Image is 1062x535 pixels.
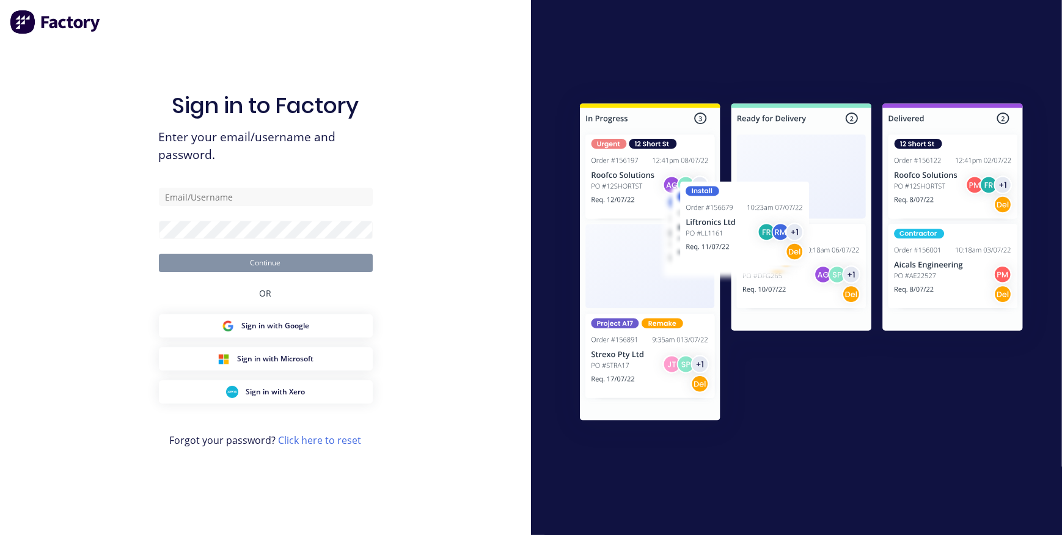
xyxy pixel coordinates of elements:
[218,353,230,365] img: Microsoft Sign in
[159,380,373,404] button: Xero Sign inSign in with Xero
[172,92,359,119] h1: Sign in to Factory
[241,320,309,331] span: Sign in with Google
[222,320,234,332] img: Google Sign in
[159,128,373,164] span: Enter your email/username and password.
[159,188,373,206] input: Email/Username
[279,434,362,447] a: Click here to reset
[553,79,1050,449] img: Sign in
[10,10,101,34] img: Factory
[170,433,362,448] span: Forgot your password?
[260,272,272,314] div: OR
[246,386,305,397] span: Sign in with Xero
[159,254,373,272] button: Continue
[159,314,373,338] button: Google Sign inSign in with Google
[226,386,238,398] img: Xero Sign in
[237,353,313,364] span: Sign in with Microsoft
[159,347,373,371] button: Microsoft Sign inSign in with Microsoft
